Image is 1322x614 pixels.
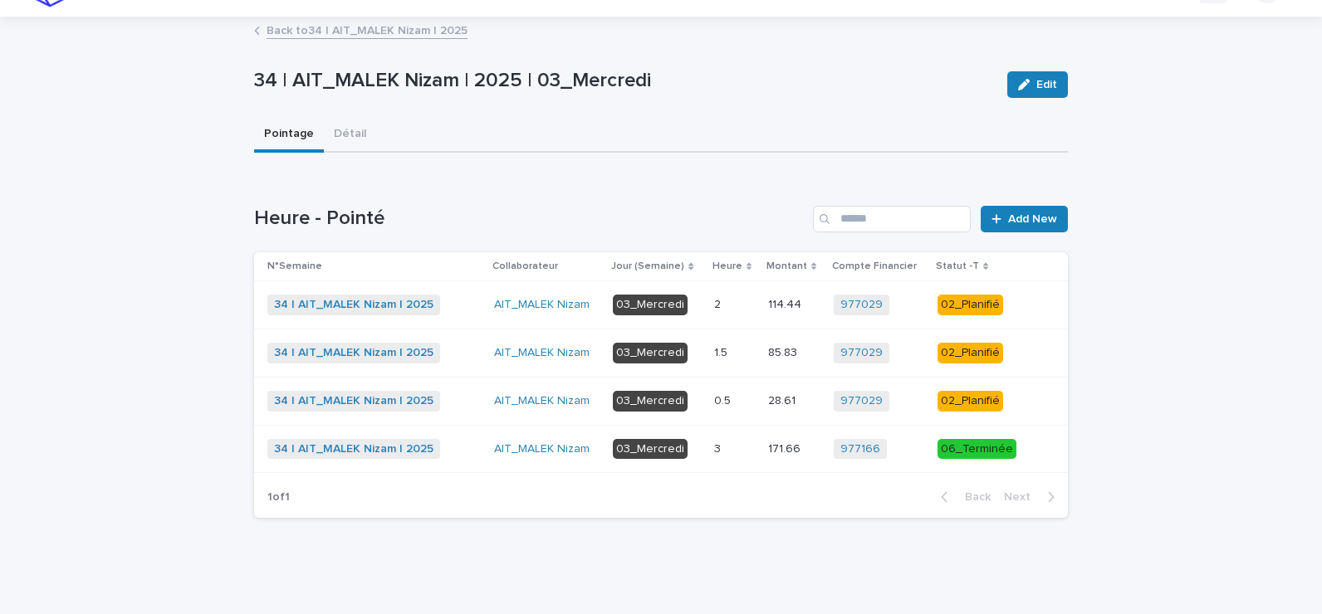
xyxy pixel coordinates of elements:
[494,346,590,360] a: AIT_MALEK Nizam
[1004,491,1040,503] span: Next
[1036,79,1057,90] span: Edit
[840,394,883,408] a: 977029
[274,394,433,408] a: 34 | AIT_MALEK Nizam | 2025
[768,295,805,312] p: 114.44
[714,391,734,408] p: 0.5
[1007,71,1068,98] button: Edit
[613,391,688,412] div: 03_Mercredi
[768,343,801,360] p: 85.83
[938,439,1016,460] div: 06_Terminée
[613,343,688,363] div: 03_Mercredi
[324,118,376,153] button: Détail
[840,298,883,312] a: 977029
[494,394,590,408] a: AIT_MALEK Nizam
[840,346,883,360] a: 977029
[955,491,991,503] span: Back
[494,442,590,456] a: AIT_MALEK Nizam
[267,20,468,39] a: Back to34 | AIT_MALEK Nizam | 2025
[254,281,1068,329] tr: 34 | AIT_MALEK Nizam | 2025 AIT_MALEK Nizam 03_Mercredi22 114.44114.44 977029 02_Planifié
[832,257,917,275] p: Compte Financier
[768,391,799,408] p: 28.61
[981,206,1068,232] a: Add New
[611,257,684,275] p: Jour (Semaine)
[267,257,322,275] p: N°Semaine
[936,257,979,275] p: Statut -T
[254,425,1068,473] tr: 34 | AIT_MALEK Nizam | 2025 AIT_MALEK Nizam 03_Mercredi33 171.66171.66 977166 06_Terminée
[766,257,807,275] p: Montant
[938,295,1003,315] div: 02_Planifié
[494,298,590,312] a: AIT_MALEK Nizam
[254,69,994,93] p: 34 | AIT_MALEK Nizam | 2025 | 03_Mercredi
[840,442,880,456] a: 977166
[712,257,742,275] p: Heure
[928,490,997,504] button: Back
[768,439,804,456] p: 171.66
[938,343,1003,363] div: 02_Planifié
[714,295,724,312] p: 2
[274,346,433,360] a: 34 | AIT_MALEK Nizam | 2025
[1008,213,1057,225] span: Add New
[254,377,1068,425] tr: 34 | AIT_MALEK Nizam | 2025 AIT_MALEK Nizam 03_Mercredi0.50.5 28.6128.61 977029 02_Planifié
[997,490,1068,504] button: Next
[274,298,433,312] a: 34 | AIT_MALEK Nizam | 2025
[613,439,688,460] div: 03_Mercredi
[813,206,971,232] input: Search
[492,257,558,275] p: Collaborateur
[254,329,1068,377] tr: 34 | AIT_MALEK Nizam | 2025 AIT_MALEK Nizam 03_Mercredi1.51.5 85.8385.83 977029 02_Planifié
[254,207,806,231] h1: Heure - Pointé
[254,477,303,518] p: 1 of 1
[254,118,324,153] button: Pointage
[938,391,1003,412] div: 02_Planifié
[714,343,731,360] p: 1.5
[714,439,724,456] p: 3
[274,442,433,456] a: 34 | AIT_MALEK Nizam | 2025
[613,295,688,315] div: 03_Mercredi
